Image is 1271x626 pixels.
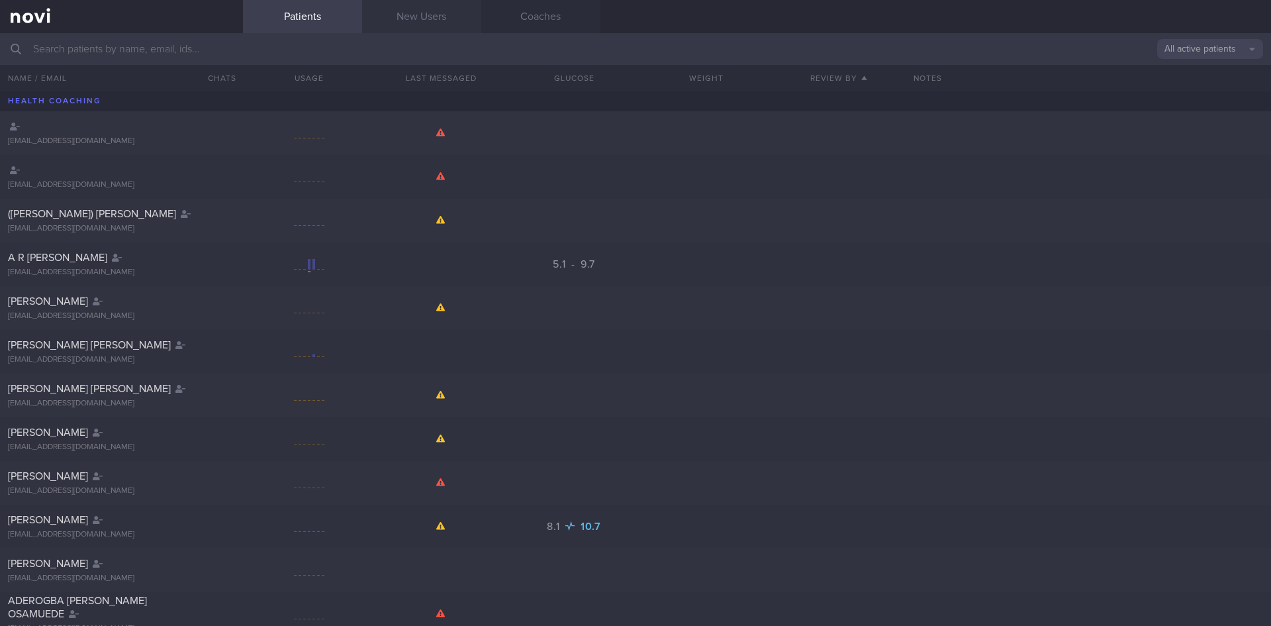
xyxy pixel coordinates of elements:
div: [EMAIL_ADDRESS][DOMAIN_NAME] [8,399,235,409]
span: [PERSON_NAME] [8,558,88,569]
button: Chats [190,65,243,91]
span: [PERSON_NAME] [8,515,88,525]
span: [PERSON_NAME] [8,427,88,438]
div: [EMAIL_ADDRESS][DOMAIN_NAME] [8,180,235,190]
div: [EMAIL_ADDRESS][DOMAIN_NAME] [8,136,235,146]
button: All active patients [1157,39,1263,59]
button: Glucose [508,65,640,91]
div: [EMAIL_ADDRESS][DOMAIN_NAME] [8,311,235,321]
button: Weight [640,65,773,91]
div: [EMAIL_ADDRESS][DOMAIN_NAME] [8,530,235,540]
span: 9.7 [581,259,595,270]
span: A R [PERSON_NAME] [8,252,107,263]
div: [EMAIL_ADDRESS][DOMAIN_NAME] [8,224,235,234]
span: ADEROGBA [PERSON_NAME] OSAMUEDE [8,596,147,619]
span: ([PERSON_NAME]) [PERSON_NAME] [8,209,176,219]
div: [EMAIL_ADDRESS][DOMAIN_NAME] [8,268,235,278]
span: [PERSON_NAME] [8,471,88,482]
div: Usage [243,65,375,91]
div: [EMAIL_ADDRESS][DOMAIN_NAME] [8,574,235,584]
button: Review By [773,65,905,91]
span: [PERSON_NAME] [PERSON_NAME] [8,384,171,394]
div: [EMAIL_ADDRESS][DOMAIN_NAME] [8,355,235,365]
button: Last Messaged [375,65,508,91]
span: 10.7 [581,521,601,532]
div: [EMAIL_ADDRESS][DOMAIN_NAME] [8,443,235,452]
span: 8.1 [547,521,563,532]
div: [EMAIL_ADDRESS][DOMAIN_NAME] [8,486,235,496]
span: [PERSON_NAME] [8,296,88,307]
span: [PERSON_NAME] [PERSON_NAME] [8,340,171,350]
span: 5.1 [553,259,569,270]
div: Notes [906,65,1271,91]
span: - [571,259,575,270]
